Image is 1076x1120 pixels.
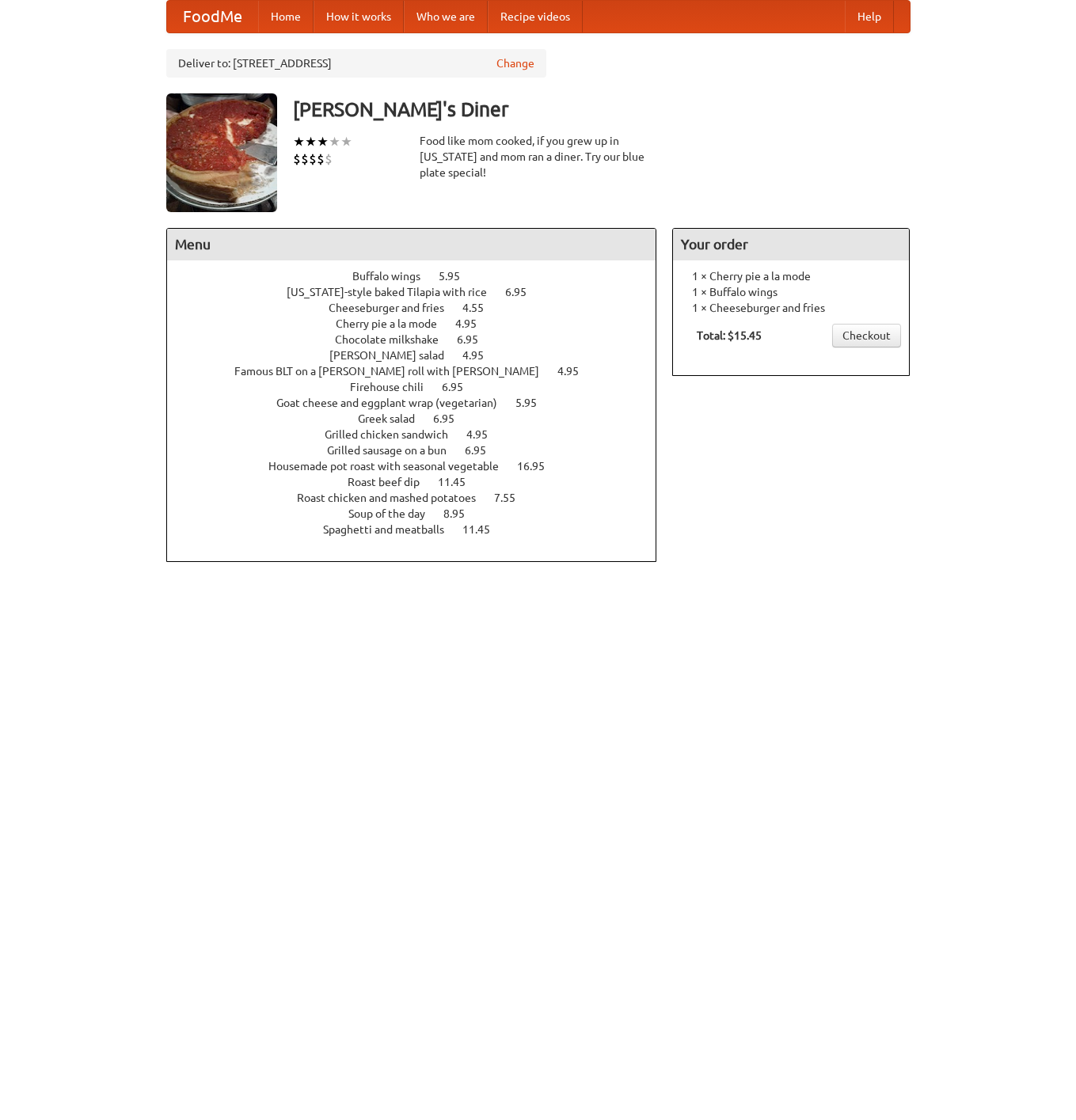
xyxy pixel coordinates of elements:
span: 6.95 [465,444,502,457]
span: 4.95 [557,365,595,378]
a: Firehouse chili 6.95 [350,381,492,393]
a: Roast chicken and mashed potatoes 7.55 [297,492,545,504]
span: Buffalo wings [352,270,436,283]
span: Roast chicken and mashed potatoes [297,492,492,504]
a: Checkout [832,324,901,347]
a: Housemade pot roast with seasonal vegetable 16.95 [268,460,574,473]
span: 6.95 [433,412,470,425]
h3: [PERSON_NAME]'s Diner [293,93,911,125]
a: Home [258,1,314,32]
span: 6.95 [457,333,494,346]
span: Soup of the day [348,507,441,520]
span: Grilled chicken sandwich [325,428,464,441]
a: Who we are [404,1,488,32]
li: $ [301,150,309,168]
a: Chocolate milkshake 6.95 [335,333,508,346]
span: 11.45 [462,523,506,536]
li: $ [293,150,301,168]
span: Cheeseburger and fries [329,302,460,314]
a: Spaghetti and meatballs 11.45 [323,523,519,536]
a: Soup of the day 8.95 [348,507,494,520]
li: 1 × Buffalo wings [681,284,901,300]
div: Deliver to: [STREET_ADDRESS] [166,49,546,78]
div: Food like mom cooked, if you grew up in [US_STATE] and mom ran a diner. Try our blue plate special! [420,133,657,180]
span: 4.95 [462,349,500,362]
a: Famous BLT on a [PERSON_NAME] roll with [PERSON_NAME] 4.95 [234,365,608,378]
span: 7.55 [494,492,531,504]
a: FoodMe [167,1,258,32]
span: 16.95 [517,460,561,473]
a: [US_STATE]-style baked Tilapia with rice 6.95 [287,286,556,298]
span: 5.95 [515,397,553,409]
span: Housemade pot roast with seasonal vegetable [268,460,515,473]
h4: Your order [673,229,909,260]
span: 6.95 [505,286,542,298]
a: Greek salad 6.95 [358,412,484,425]
a: Buffalo wings 5.95 [352,270,489,283]
span: 6.95 [442,381,479,393]
li: 1 × Cherry pie a la mode [681,268,901,284]
a: Grilled sausage on a bun 6.95 [327,444,515,457]
span: [US_STATE]-style baked Tilapia with rice [287,286,503,298]
span: [PERSON_NAME] salad [329,349,460,362]
span: 4.95 [466,428,504,441]
a: Grilled chicken sandwich 4.95 [325,428,517,441]
span: 4.95 [455,317,492,330]
span: Chocolate milkshake [335,333,454,346]
a: Help [845,1,894,32]
span: Grilled sausage on a bun [327,444,462,457]
span: Firehouse chili [350,381,439,393]
h4: Menu [167,229,656,260]
li: ★ [340,133,352,150]
a: [PERSON_NAME] salad 4.95 [329,349,513,362]
b: Total: $15.45 [697,329,762,342]
a: How it works [314,1,404,32]
span: Roast beef dip [348,476,435,488]
span: 11.45 [438,476,481,488]
span: 5.95 [439,270,476,283]
li: $ [317,150,325,168]
a: Goat cheese and eggplant wrap (vegetarian) 5.95 [276,397,566,409]
span: Goat cheese and eggplant wrap (vegetarian) [276,397,513,409]
a: Roast beef dip 11.45 [348,476,495,488]
span: 8.95 [443,507,481,520]
li: ★ [293,133,305,150]
a: Cheeseburger and fries 4.55 [329,302,513,314]
li: ★ [305,133,317,150]
li: ★ [317,133,329,150]
li: $ [325,150,333,168]
li: $ [309,150,317,168]
span: 4.55 [462,302,500,314]
span: Famous BLT on a [PERSON_NAME] roll with [PERSON_NAME] [234,365,555,378]
a: Change [496,55,534,71]
span: Greek salad [358,412,431,425]
li: ★ [329,133,340,150]
a: Recipe videos [488,1,583,32]
span: Cherry pie a la mode [336,317,453,330]
a: Cherry pie a la mode 4.95 [336,317,506,330]
span: Spaghetti and meatballs [323,523,460,536]
img: angular.jpg [166,93,277,212]
li: 1 × Cheeseburger and fries [681,300,901,316]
